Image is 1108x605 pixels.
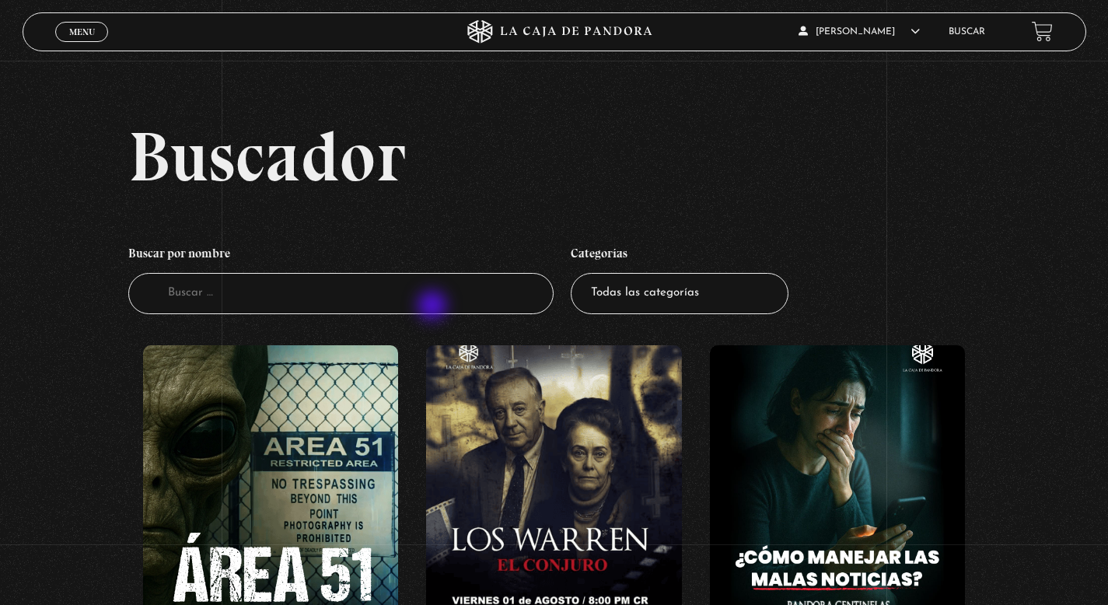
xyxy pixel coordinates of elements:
[571,238,788,274] h4: Categorías
[949,27,985,37] a: Buscar
[1032,21,1053,42] a: View your shopping cart
[64,40,100,51] span: Cerrar
[69,27,95,37] span: Menu
[128,121,1085,191] h2: Buscador
[799,27,920,37] span: [PERSON_NAME]
[128,238,554,274] h4: Buscar por nombre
